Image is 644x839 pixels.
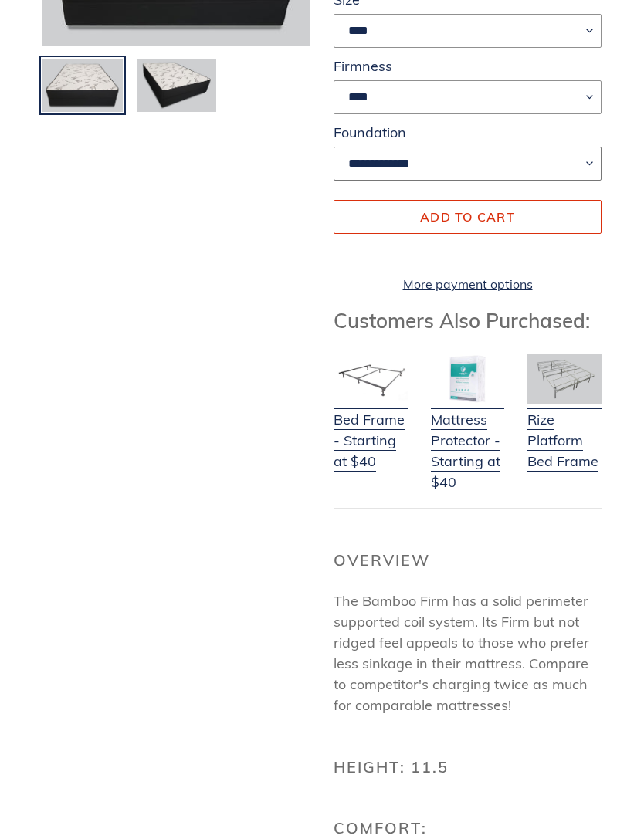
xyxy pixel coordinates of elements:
[334,759,602,777] h2: Height: 11.5
[334,820,602,838] h2: Comfort:
[431,355,505,404] img: Mattress Protector
[334,310,602,333] h3: Customers Also Purchased:
[420,210,515,225] span: Add to cart
[334,201,602,235] button: Add to cart
[334,552,602,570] h2: Overview
[135,58,219,114] img: Load image into Gallery viewer, Bamboo Dream Firm Mattress
[527,355,602,404] img: Adjustable Base
[334,391,408,472] a: Bed Frame - Starting at $40
[41,58,124,114] img: Load image into Gallery viewer, Bamboo Dream Firm Mattress
[334,355,408,404] img: Bed Frame
[527,391,602,472] a: Rize Platform Bed Frame
[334,123,602,144] label: Foundation
[334,593,589,715] span: The Bamboo Firm has a solid perimeter supported coil system. Its Firm but not ridged feel appeals...
[334,276,602,294] a: More payment options
[334,56,602,77] label: Firmness
[431,391,505,493] a: Mattress Protector - Starting at $40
